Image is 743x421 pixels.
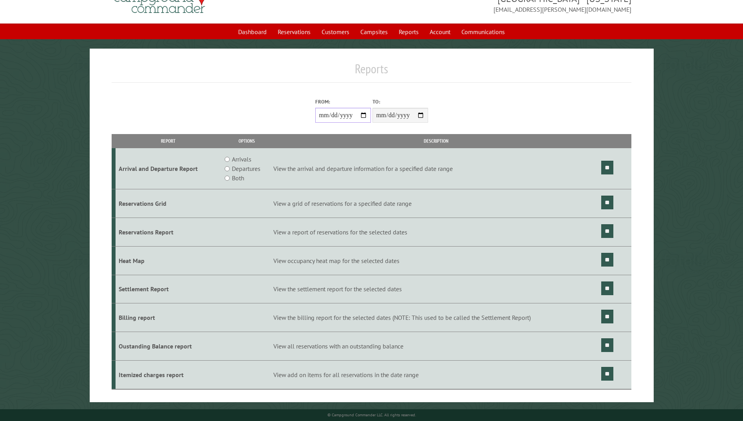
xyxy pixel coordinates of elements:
[112,61,631,83] h1: Reports
[425,24,455,39] a: Account
[272,332,600,361] td: View all reservations with an outstanding balance
[232,164,260,173] label: Departures
[272,218,600,246] td: View a report of reservations for the selected dates
[116,189,221,218] td: Reservations Grid
[272,148,600,189] td: View the arrival and departure information for a specified date range
[116,218,221,246] td: Reservations Report
[116,134,221,148] th: Report
[317,24,354,39] a: Customers
[116,360,221,389] td: Itemized charges report
[232,154,251,164] label: Arrivals
[394,24,423,39] a: Reports
[272,275,600,303] td: View the settlement report for the selected dates
[327,412,416,417] small: © Campground Commander LLC. All rights reserved.
[272,246,600,275] td: View occupancy heat map for the selected dates
[232,173,244,183] label: Both
[372,98,428,105] label: To:
[116,332,221,361] td: Oustanding Balance report
[116,246,221,275] td: Heat Map
[272,134,600,148] th: Description
[116,275,221,303] td: Settlement Report
[356,24,392,39] a: Campsites
[116,148,221,189] td: Arrival and Departure Report
[272,303,600,332] td: View the billing report for the selected dates (NOTE: This used to be called the Settlement Report)
[273,24,315,39] a: Reservations
[315,98,371,105] label: From:
[272,360,600,389] td: View add on items for all reservations in the date range
[221,134,272,148] th: Options
[116,303,221,332] td: Billing report
[457,24,510,39] a: Communications
[272,189,600,218] td: View a grid of reservations for a specified date range
[233,24,271,39] a: Dashboard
